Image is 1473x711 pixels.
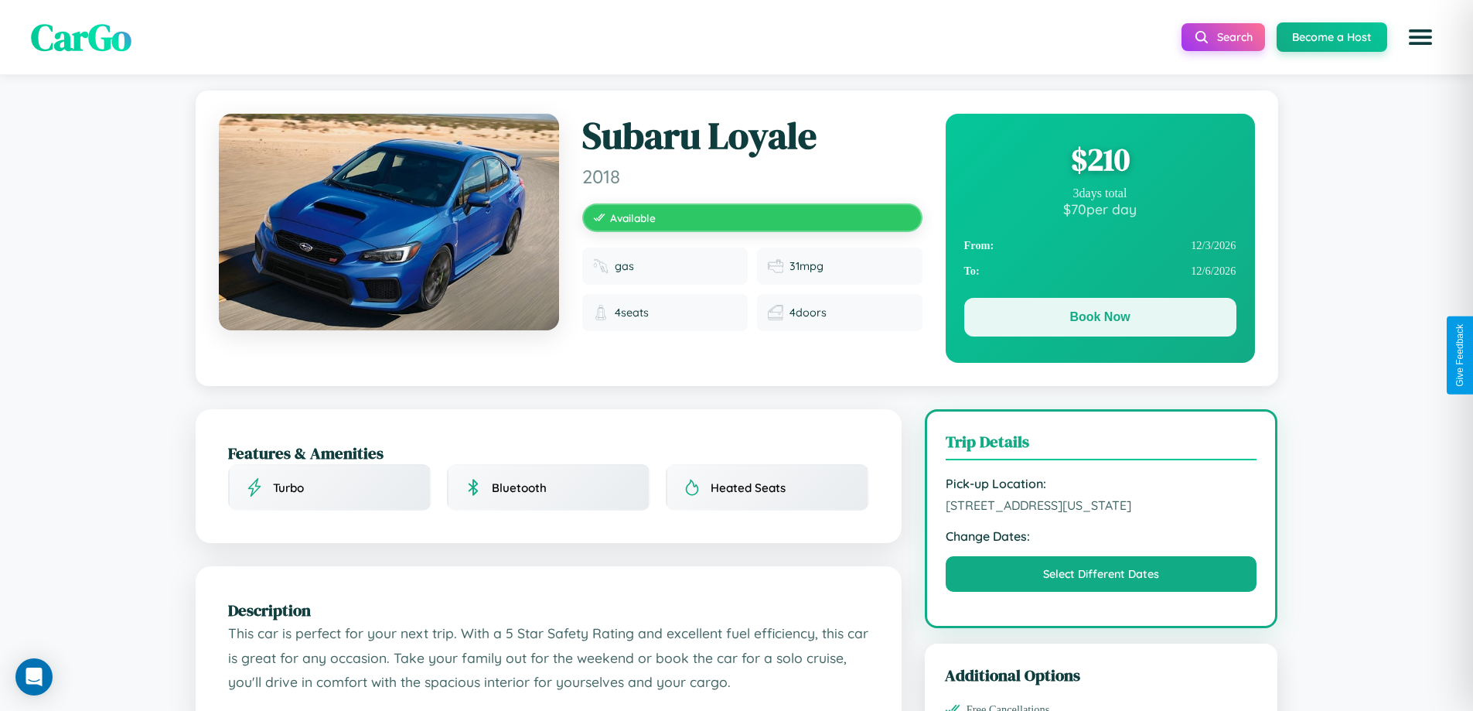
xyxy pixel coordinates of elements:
button: Search [1181,23,1265,51]
img: Seats [593,305,609,320]
span: 31 mpg [789,259,823,273]
span: Available [610,211,656,224]
span: Bluetooth [492,480,547,495]
img: Subaru Loyale 2018 [219,114,559,330]
span: Heated Seats [711,480,786,495]
strong: Change Dates: [946,528,1257,544]
div: Give Feedback [1454,324,1465,387]
img: Fuel efficiency [768,258,783,274]
div: $ 210 [964,138,1236,180]
h3: Additional Options [945,664,1258,686]
img: Doors [768,305,783,320]
img: Fuel type [593,258,609,274]
button: Become a Host [1277,22,1387,52]
h3: Trip Details [946,430,1257,460]
h2: Features & Amenities [228,442,869,464]
strong: Pick-up Location: [946,476,1257,491]
div: $ 70 per day [964,200,1236,217]
div: 3 days total [964,186,1236,200]
h1: Subaru Loyale [582,114,922,159]
span: 2018 [582,165,922,188]
span: 4 doors [789,306,827,320]
span: CarGo [31,12,131,63]
p: This car is perfect for your next trip. With a 5 Star Safety Rating and excellent fuel efficiency... [228,621,869,695]
span: Search [1217,30,1253,44]
div: 12 / 3 / 2026 [964,233,1236,258]
span: Turbo [273,480,304,495]
div: 12 / 6 / 2026 [964,258,1236,284]
button: Open menu [1399,15,1442,59]
span: gas [615,259,634,273]
button: Select Different Dates [946,556,1257,592]
button: Book Now [964,298,1236,337]
strong: From: [964,239,994,252]
strong: To: [964,265,980,278]
div: Open Intercom Messenger [15,658,53,696]
span: [STREET_ADDRESS][US_STATE] [946,497,1257,513]
h2: Description [228,599,869,621]
span: 4 seats [615,306,649,320]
